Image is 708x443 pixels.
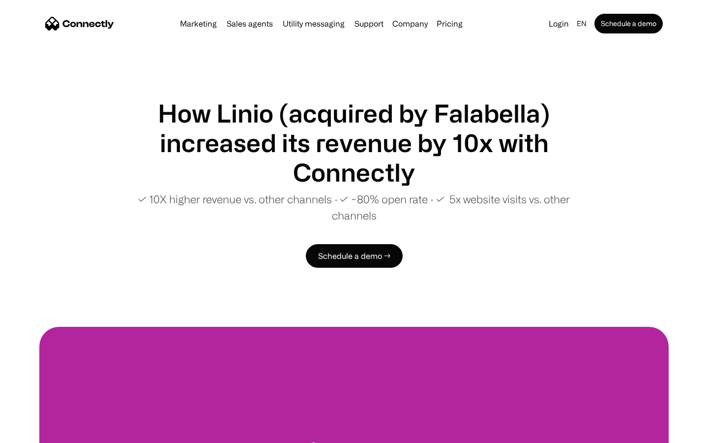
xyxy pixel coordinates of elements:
[306,244,403,268] a: Schedule a demo →
[20,426,59,440] ul: Language list
[176,20,221,28] a: Marketing
[577,17,587,31] div: en
[10,425,59,440] aside: Language selected: English
[594,14,663,33] a: Schedule a demo
[118,98,590,187] h1: How Linio (acquired by Falabella) increased its revenue by 10x with Connectly
[392,17,428,31] div: Company
[279,20,349,28] a: Utility messaging
[545,17,573,31] a: Login
[351,20,387,28] a: Support
[223,20,277,28] a: Sales agents
[118,191,590,223] p: ✓ 10X higher revenue vs. other channels ∙ ✓ ~80% open rate ∙ ✓ 5x website visits vs. other channels
[433,20,467,28] a: Pricing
